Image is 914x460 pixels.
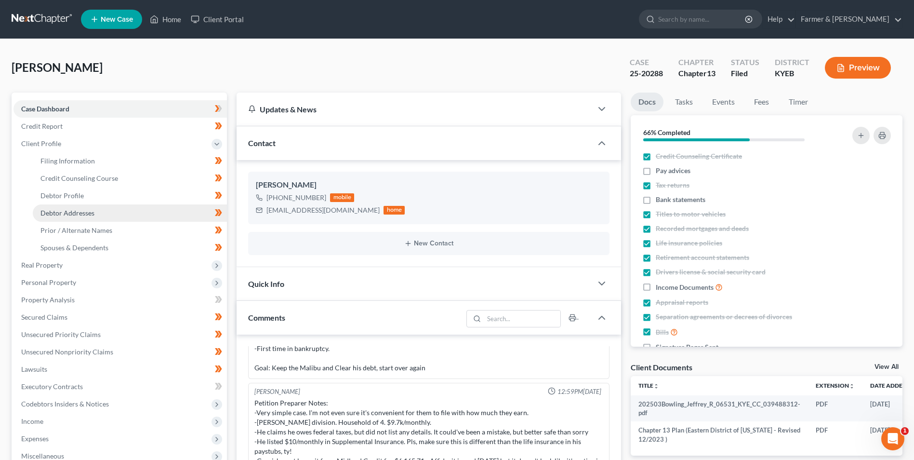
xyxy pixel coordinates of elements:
[21,296,75,304] span: Property Analysis
[775,57,809,68] div: District
[21,278,76,286] span: Personal Property
[656,224,749,233] span: Recorded mortgages and deeds
[704,93,742,111] a: Events
[21,365,47,373] span: Lawsuits
[731,57,759,68] div: Status
[40,157,95,165] span: Filing Information
[825,57,891,79] button: Preview
[656,209,726,219] span: Titles to motor vehicles
[881,427,904,450] iframe: Intercom live chat
[13,343,227,361] a: Unsecured Nonpriority Claims
[248,138,276,148] span: Contact
[731,68,759,79] div: Filed
[775,68,809,79] div: KYEB
[21,400,109,408] span: Codebtors Insiders & Notices
[658,10,746,28] input: Search by name...
[643,128,690,136] strong: 66% Completed
[384,206,405,215] div: home
[870,382,914,389] a: Date Added expand_more
[12,60,103,74] span: [PERSON_NAME]
[656,312,792,322] span: Separation agreements or decrees of divorces
[21,417,43,425] span: Income
[631,421,808,448] td: Chapter 13 Plan (Eastern District of [US_STATE] - Revised 12/2023 )
[808,421,862,448] td: PDF
[678,68,715,79] div: Chapter
[248,313,285,322] span: Comments
[707,68,715,78] span: 13
[254,387,300,396] div: [PERSON_NAME]
[266,205,380,215] div: [EMAIL_ADDRESS][DOMAIN_NAME]
[667,93,701,111] a: Tasks
[21,122,63,130] span: Credit Report
[248,104,581,114] div: Updates & News
[40,244,108,252] span: Spouses & Dependents
[746,93,777,111] a: Fees
[630,68,663,79] div: 25-20288
[656,342,718,352] span: Signature Pages Sent
[796,11,902,28] a: Farmer & [PERSON_NAME]
[631,362,692,372] div: Client Documents
[33,204,227,222] a: Debtor Addresses
[33,170,227,187] a: Credit Counseling Course
[13,291,227,309] a: Property Analysis
[656,180,689,190] span: Tax returns
[653,383,659,389] i: unfold_more
[656,283,714,292] span: Income Documents
[13,378,227,395] a: Executory Contracts
[901,427,909,435] span: 1
[13,309,227,326] a: Secured Claims
[40,191,84,200] span: Debtor Profile
[874,364,899,370] a: View All
[631,93,663,111] a: Docs
[40,226,112,234] span: Prior / Alternate Names
[13,100,227,118] a: Case Dashboard
[33,152,227,170] a: Filing Information
[656,298,708,307] span: Appraisal reports
[186,11,249,28] a: Client Portal
[21,452,64,460] span: Miscellaneous
[849,383,855,389] i: unfold_more
[21,434,49,443] span: Expenses
[13,361,227,378] a: Lawsuits
[33,239,227,257] a: Spouses & Dependents
[13,118,227,135] a: Credit Report
[631,395,808,422] td: 202503Bowling_Jeffrey_R_06531_KYE_CC_039488312-pdf
[21,261,63,269] span: Real Property
[656,327,669,337] span: Bills
[145,11,186,28] a: Home
[248,279,284,288] span: Quick Info
[266,193,326,203] div: [PHONE_NUMBER]
[21,105,69,113] span: Case Dashboard
[557,387,601,396] span: 12:59PM[DATE]
[330,193,354,202] div: mobile
[656,253,749,262] span: Retirement account statements
[656,151,742,161] span: Credit Counseling Certificate
[678,57,715,68] div: Chapter
[656,166,690,176] span: Pay advices
[630,57,663,68] div: Case
[256,179,602,191] div: [PERSON_NAME]
[33,187,227,204] a: Debtor Profile
[656,238,722,248] span: Life insurance policies
[816,382,855,389] a: Extensionunfold_more
[484,311,560,327] input: Search...
[40,174,118,182] span: Credit Counseling Course
[808,395,862,422] td: PDF
[21,382,83,391] span: Executory Contracts
[763,11,795,28] a: Help
[21,330,101,338] span: Unsecured Priority Claims
[40,209,94,217] span: Debtor Addresses
[21,139,61,148] span: Client Profile
[13,326,227,343] a: Unsecured Priority Claims
[101,16,133,23] span: New Case
[256,240,602,247] button: New Contact
[21,313,67,321] span: Secured Claims
[656,267,766,277] span: Drivers license & social security card
[21,348,113,356] span: Unsecured Nonpriority Claims
[638,382,659,389] a: Titleunfold_more
[656,195,705,204] span: Bank statements
[33,222,227,239] a: Prior / Alternate Names
[781,93,816,111] a: Timer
